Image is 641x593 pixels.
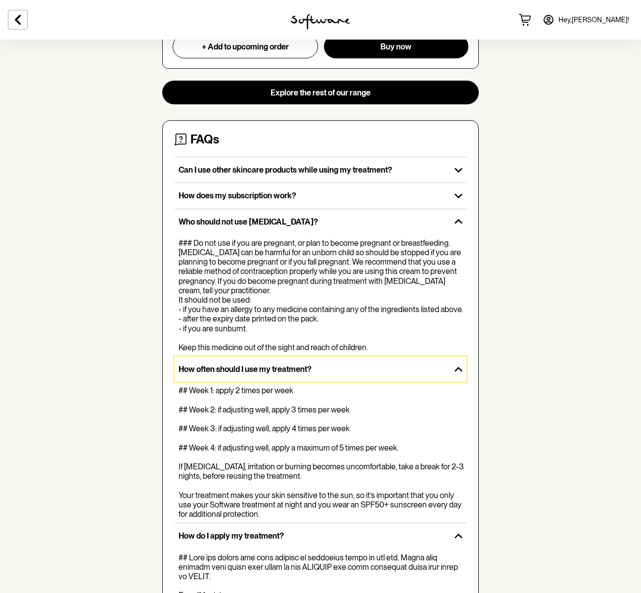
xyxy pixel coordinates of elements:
[179,365,447,374] p: How often should I use my treatment?
[179,386,466,519] div: ## Week 1: apply 2 times per week ## Week 2: if adjusting well, apply 3 times per week ## Week 3:...
[537,8,635,32] a: Hey,[PERSON_NAME]!
[380,42,412,51] span: Buy now
[162,81,479,104] button: Explore the rest of our range
[202,42,289,51] span: + Add to upcoming order
[175,183,466,208] button: How does my subscription work?
[175,523,466,548] button: How do I apply my treatment?
[179,531,447,541] p: How do I apply my treatment?
[179,165,447,175] p: Can I use other skincare products while using my treatment?
[271,88,370,97] span: Explore the rest of our range
[179,217,447,227] p: Who should not use [MEDICAL_DATA]?
[175,382,466,523] div: How often should I use my treatment?
[291,14,350,30] img: software logo
[175,234,466,356] div: Who should not use [MEDICAL_DATA]?
[175,357,466,382] button: How often should I use my treatment?
[173,35,318,58] button: + Add to upcoming order
[324,35,468,58] button: Buy now
[190,133,219,147] h4: FAQs
[179,191,447,200] p: How does my subscription work?
[558,16,629,24] span: Hey, [PERSON_NAME] !
[175,157,466,182] button: Can I use other skincare products while using my treatment?
[175,209,466,234] button: Who should not use [MEDICAL_DATA]?
[179,238,466,352] div: ### Do not use if you are pregnant, or plan to become pregnant or breastfeeding. [MEDICAL_DATA] c...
